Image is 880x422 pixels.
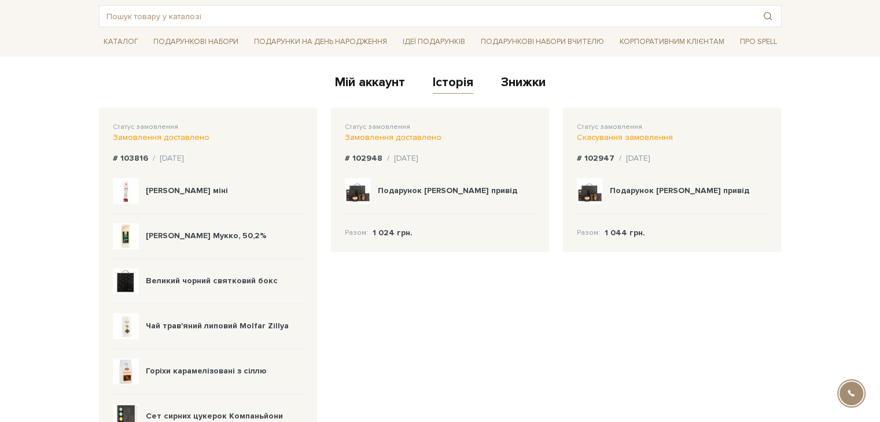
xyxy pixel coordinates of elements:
[146,231,267,240] b: [PERSON_NAME] Мукко, 50,2%
[387,153,418,164] div: / [DATE]
[345,178,371,204] img: Подарунок Солодкий привід
[146,366,267,376] b: Горіхи карамелізовані з сіллю
[146,411,283,421] b: Сет сирних цукерок Компаньйони
[577,132,767,143] div: Скасування замовлення
[146,321,289,331] b: Чай трав'яний липовий Molfar Zillya
[610,186,749,195] b: Подарунок [PERSON_NAME] привід
[433,75,473,94] a: Історія
[345,153,382,163] b: # 102948
[373,228,413,238] b: 1 024 грн.
[619,153,650,164] div: / [DATE]
[615,33,729,51] a: Корпоративним клієнтам
[113,358,139,384] img: Горіхи карамелізовані з сіллю
[345,228,368,238] span: Разом:
[577,178,603,204] img: Подарунок Солодкий привід
[113,132,303,143] div: Замовлення доставлено
[735,33,781,51] a: Про Spell
[153,153,184,164] div: / [DATE]
[605,228,645,238] b: 1 044 грн.
[100,6,754,27] input: Пошук товару у каталозі
[113,123,178,131] span: Статус замовлення
[577,123,642,131] span: Статус замовлення
[398,33,470,51] a: Ідеї подарунків
[754,6,781,27] button: Пошук товару у каталозі
[99,33,143,51] a: Каталог
[577,228,600,238] span: Разом:
[378,186,517,195] b: Подарунок [PERSON_NAME] привід
[113,178,139,204] img: Ковбаса Фует міні
[146,186,228,195] b: [PERSON_NAME] міні
[149,33,243,51] a: Подарункові набори
[113,268,139,294] img: Великий чорний святковий бокс
[113,153,148,163] b: # 103816
[501,75,546,94] a: Знижки
[146,276,278,286] b: Великий чорний святковий бокс
[249,33,392,51] a: Подарунки на День народження
[577,153,614,163] b: # 102947
[113,313,139,339] img: Чай трав'яний липовий Molfar Zillya
[335,75,405,94] a: Мій аккаунт
[345,123,410,131] span: Статус замовлення
[113,223,139,249] img: Сир фермерський Мукко, 50,2%
[476,32,609,51] a: Подарункові набори Вчителю
[345,132,535,143] div: Замовлення доставлено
